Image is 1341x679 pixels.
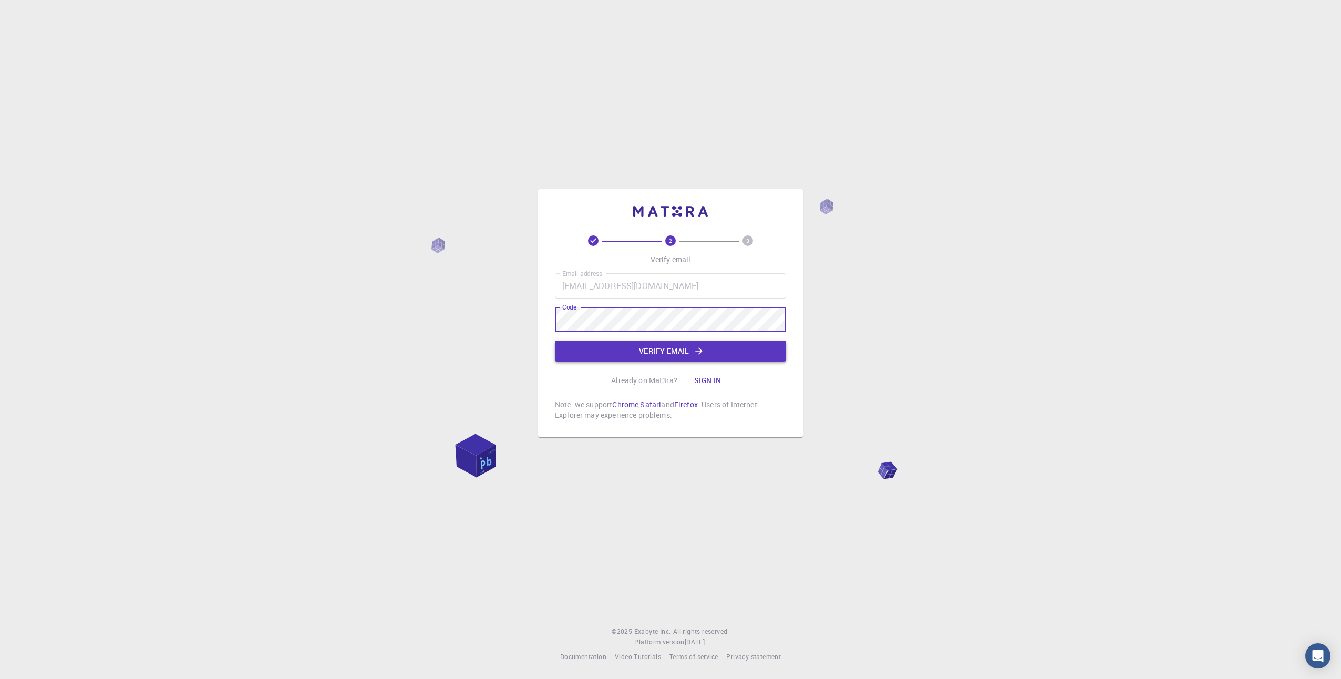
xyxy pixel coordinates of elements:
[669,652,718,661] span: Terms of service
[562,269,602,278] label: Email address
[615,652,661,661] span: Video Tutorials
[640,399,661,409] a: Safari
[726,652,781,662] a: Privacy statement
[746,237,749,244] text: 3
[674,399,698,409] a: Firefox
[555,341,786,362] button: Verify email
[669,237,672,244] text: 2
[615,652,661,662] a: Video Tutorials
[673,626,729,637] span: All rights reserved.
[560,652,606,661] span: Documentation
[669,652,718,662] a: Terms of service
[685,637,707,647] a: [DATE].
[634,626,671,637] a: Exabyte Inc.
[1305,643,1330,668] div: Open Intercom Messenger
[555,399,786,420] p: Note: we support , and . Users of Internet Explorer may experience problems.
[612,626,634,637] span: © 2025
[634,637,684,647] span: Platform version
[686,370,730,391] button: Sign in
[611,375,677,386] p: Already on Mat3ra?
[726,652,781,661] span: Privacy statement
[634,627,671,635] span: Exabyte Inc.
[560,652,606,662] a: Documentation
[562,303,576,312] label: Code
[651,254,691,265] p: Verify email
[685,637,707,646] span: [DATE] .
[612,399,638,409] a: Chrome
